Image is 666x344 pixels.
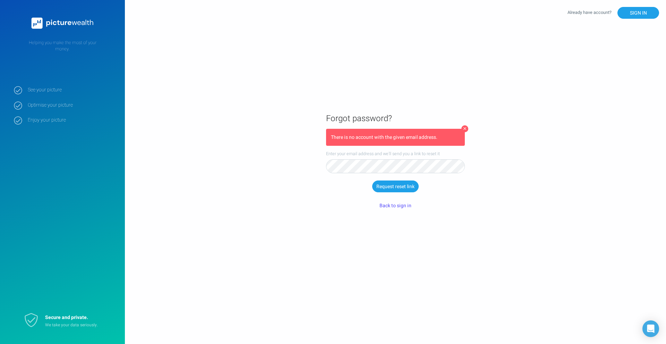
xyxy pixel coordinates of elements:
div: Already have account? [567,7,659,19]
button: Back to sign in [375,200,416,211]
button: Request reset link [372,181,419,192]
h1: Forgot password? [326,113,465,124]
img: PictureWealth [28,14,97,33]
strong: Enjoy your picture [28,117,114,123]
p: Helping you make the most of your money. [14,40,111,52]
div: Open Intercom Messenger [642,320,659,337]
strong: Optimise your picture [28,102,114,108]
strong: See your picture [28,87,114,93]
p: We take your data seriously. [45,322,108,328]
button: SIGN IN [617,7,659,19]
label: Enter your email address and we'll send you a link to reset it [326,151,465,157]
strong: Secure and private. [45,314,88,321]
div: There is no account with the given email address. [331,134,460,141]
